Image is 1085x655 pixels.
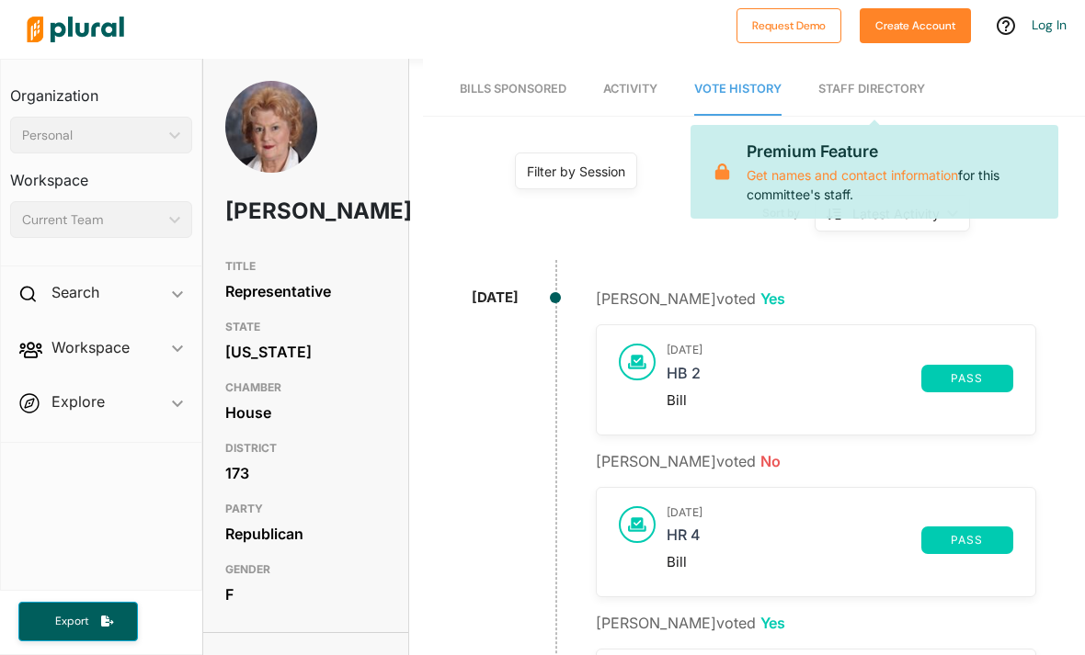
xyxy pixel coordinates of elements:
span: Yes [760,614,785,632]
span: [PERSON_NAME] voted [596,614,785,632]
img: Headshot of Darlene Taylor [225,81,317,216]
span: No [760,452,781,470]
div: 173 [225,459,386,487]
div: [DATE] [472,288,519,309]
a: Log In [1032,17,1067,33]
h2: Search [51,282,99,302]
a: Vote History [694,63,782,116]
div: Current Team [22,210,162,230]
div: Republican [225,520,386,548]
span: Vote History [694,82,782,96]
button: Export [18,602,138,641]
div: Filter by Session [527,162,625,181]
h3: Workspace [10,153,192,194]
h3: [DATE] [667,344,1013,356]
span: [PERSON_NAME] voted [596,289,785,308]
button: Create Account [860,8,971,43]
div: Bill [667,392,1013,409]
h3: PARTY [225,498,386,520]
h3: TITLE [225,255,386,277]
a: Get names and contact information [747,167,958,183]
button: Request Demo [737,8,841,43]
p: Premium Feature [747,140,1044,164]
h3: STATE [225,316,386,338]
a: Activity [603,63,657,116]
div: House [225,399,386,426]
div: F [225,581,386,608]
span: pass [932,373,1002,384]
h3: CHAMBER [225,377,386,399]
a: HB 2 [667,365,921,392]
a: Staff Directory [818,63,925,116]
span: Export [42,614,101,629]
span: [PERSON_NAME] voted [596,452,781,470]
p: for this committee's staff. [747,140,1044,204]
h3: [DATE] [667,506,1013,519]
a: Bills Sponsored [460,63,566,116]
div: Bill [667,554,1013,570]
span: Yes [760,289,785,308]
a: Create Account [860,15,971,34]
h1: [PERSON_NAME] [225,184,322,239]
div: [US_STATE] [225,338,386,366]
h3: DISTRICT [225,437,386,459]
h3: Organization [10,69,192,109]
h3: GENDER [225,559,386,581]
span: Activity [603,82,657,96]
div: Representative [225,277,386,305]
a: Request Demo [737,15,841,34]
span: pass [932,535,1002,546]
span: Bills Sponsored [460,82,566,96]
a: HR 4 [667,526,921,554]
div: Personal [22,126,162,145]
